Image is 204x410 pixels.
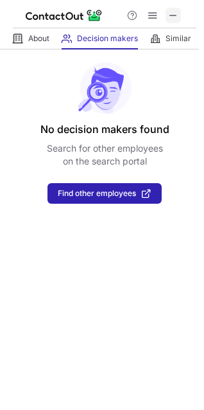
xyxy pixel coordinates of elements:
[58,189,136,198] span: Find other employees
[77,62,132,114] img: No leads found
[40,121,169,137] header: No decision makers found
[77,33,138,44] span: Decision makers
[26,8,103,23] img: ContactOut v5.3.10
[166,33,191,44] span: Similar
[28,33,49,44] span: About
[47,183,162,204] button: Find other employees
[47,142,163,168] p: Search for other employees on the search portal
